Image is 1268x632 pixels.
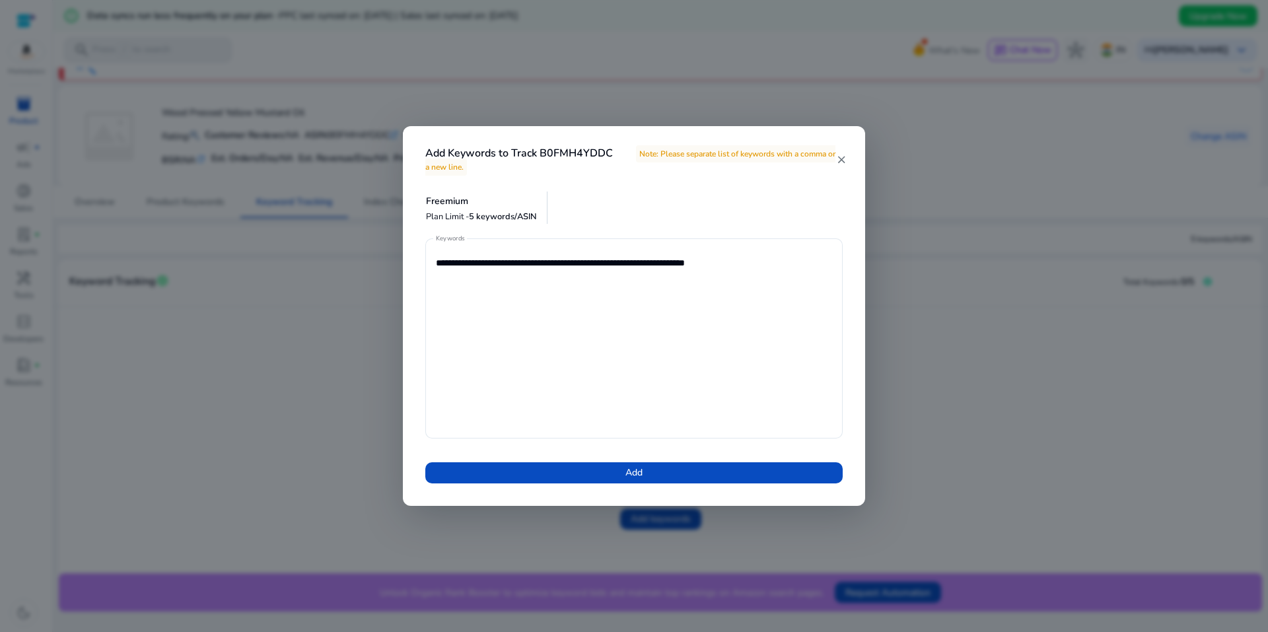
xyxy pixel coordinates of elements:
[836,154,847,166] mat-icon: close
[426,196,537,207] h5: Freemium
[425,462,843,483] button: Add
[436,234,465,243] mat-label: Keywords
[425,147,836,172] h4: Add Keywords to Track B0FMH4YDDC
[426,211,537,223] p: Plan Limit -
[469,211,537,223] span: 5 keywords/ASIN
[425,145,835,175] span: Note: Please separate list of keywords with a comma or a new line.
[625,466,643,479] span: Add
